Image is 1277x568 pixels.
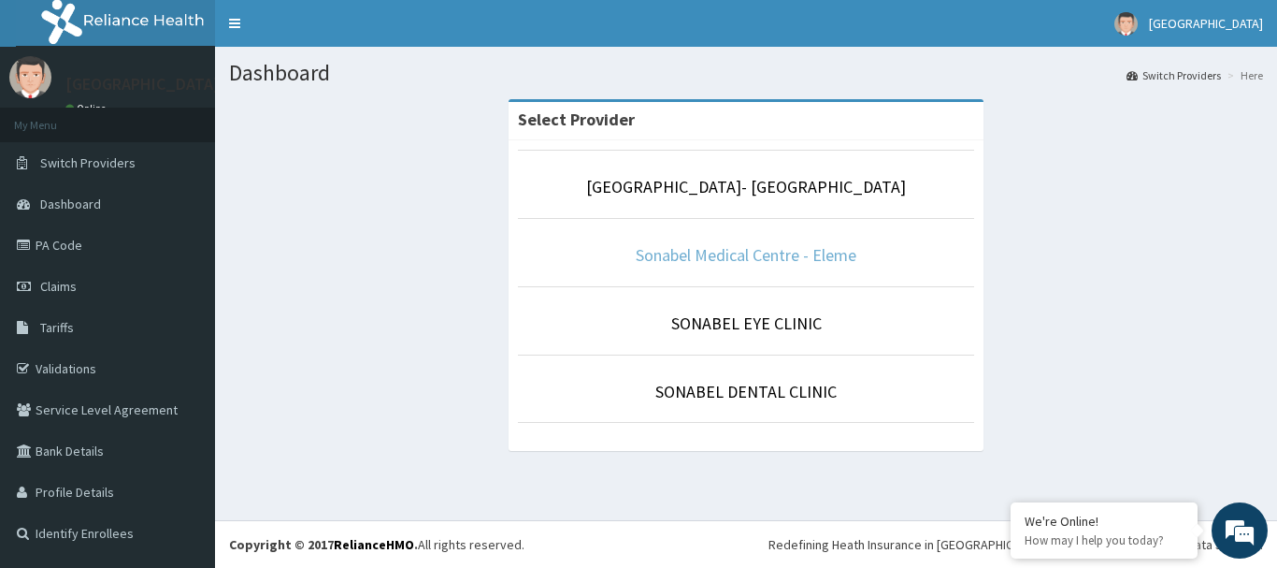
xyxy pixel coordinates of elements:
a: RelianceHMO [334,536,414,553]
img: User Image [9,56,51,98]
span: Switch Providers [40,154,136,171]
a: [GEOGRAPHIC_DATA]- [GEOGRAPHIC_DATA] [586,176,906,197]
a: Online [65,102,110,115]
span: [GEOGRAPHIC_DATA] [1149,15,1263,32]
strong: Copyright © 2017 . [229,536,418,553]
a: SONABEL EYE CLINIC [671,313,822,334]
a: SONABEL DENTAL CLINIC [655,381,837,402]
strong: Select Provider [518,109,635,130]
a: Switch Providers [1126,67,1221,83]
footer: All rights reserved. [215,520,1277,568]
li: Here [1223,67,1263,83]
img: d_794563401_company_1708531726252_794563401 [35,94,76,140]
textarea: Type your message and hit 'Enter' [9,373,356,439]
a: Sonabel Medical Centre - Eleme [636,244,856,266]
div: We're Online! [1025,513,1184,530]
p: [GEOGRAPHIC_DATA] [65,76,220,93]
h1: Dashboard [229,61,1263,85]
img: User Image [1114,12,1138,36]
span: Tariffs [40,319,74,336]
span: Dashboard [40,196,101,212]
div: Redefining Heath Insurance in [GEOGRAPHIC_DATA] using Telemedicine and Data Science! [768,535,1263,554]
span: We're online! [108,167,258,356]
p: How may I help you today? [1025,532,1184,548]
span: Claims [40,278,77,295]
div: Minimize live chat window [307,9,352,54]
div: Chat with us now [97,105,314,129]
